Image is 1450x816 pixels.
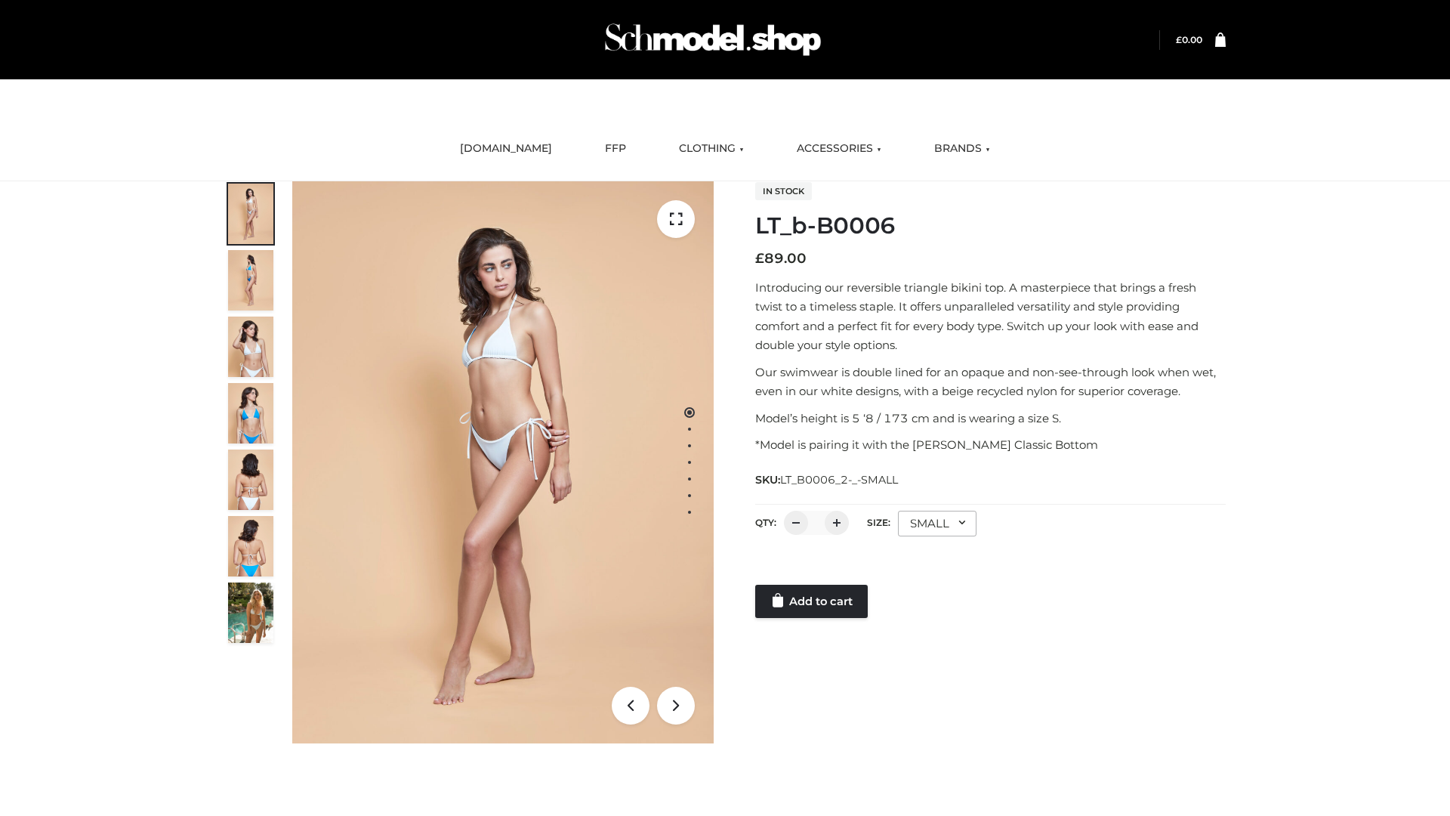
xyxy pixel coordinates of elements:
[755,250,764,267] span: £
[755,409,1226,428] p: Model’s height is 5 ‘8 / 173 cm and is wearing a size S.
[594,132,637,165] a: FFP
[228,184,273,244] img: ArielClassicBikiniTop_CloudNine_AzureSky_OW114ECO_1-scaled.jpg
[1176,34,1202,45] bdi: 0.00
[898,511,976,536] div: SMALL
[1176,34,1182,45] span: £
[785,132,893,165] a: ACCESSORIES
[1176,34,1202,45] a: £0.00
[449,132,563,165] a: [DOMAIN_NAME]
[755,250,807,267] bdi: 89.00
[668,132,755,165] a: CLOTHING
[780,473,898,487] span: LT_B0006_2-_-SMALL
[600,10,826,70] img: Schmodel Admin 964
[867,517,890,528] label: Size:
[228,383,273,444] img: ArielClassicBikiniTop_CloudNine_AzureSky_OW114ECO_4-scaled.jpg
[755,435,1226,455] p: *Model is pairing it with the [PERSON_NAME] Classic Bottom
[755,182,812,200] span: In stock
[228,317,273,377] img: ArielClassicBikiniTop_CloudNine_AzureSky_OW114ECO_3-scaled.jpg
[923,132,1001,165] a: BRANDS
[755,363,1226,401] p: Our swimwear is double lined for an opaque and non-see-through look when wet, even in our white d...
[755,517,776,528] label: QTY:
[228,516,273,576] img: ArielClassicBikiniTop_CloudNine_AzureSky_OW114ECO_8-scaled.jpg
[228,450,273,510] img: ArielClassicBikiniTop_CloudNine_AzureSky_OW114ECO_7-scaled.jpg
[755,278,1226,355] p: Introducing our reversible triangle bikini top. A masterpiece that brings a fresh twist to a time...
[228,250,273,311] img: ArielClassicBikiniTop_CloudNine_AzureSky_OW114ECO_2-scaled.jpg
[755,212,1226,240] h1: LT_b-B0006
[228,583,273,643] img: Arieltop_CloudNine_AzureSky2.jpg
[292,181,714,743] img: ArielClassicBikiniTop_CloudNine_AzureSky_OW114ECO_1
[755,585,868,618] a: Add to cart
[755,471,899,489] span: SKU:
